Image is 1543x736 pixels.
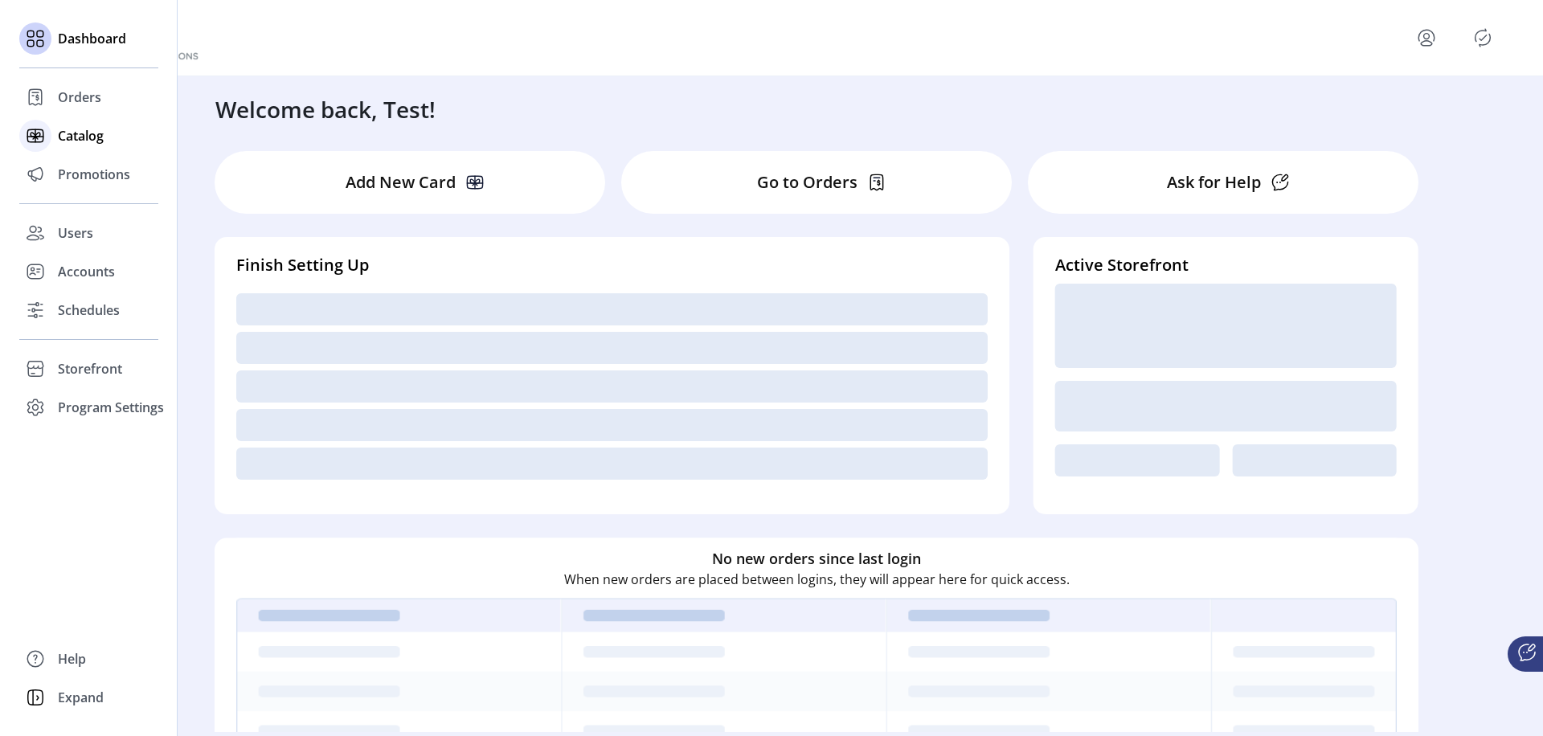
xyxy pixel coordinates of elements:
p: When new orders are placed between logins, they will appear here for quick access. [564,570,1070,589]
span: Program Settings [58,398,164,417]
button: Publisher Panel [1470,25,1496,51]
h4: Finish Setting Up [236,253,988,277]
span: Promotions [58,165,130,184]
span: Orders [58,88,101,107]
h4: Active Storefront [1055,253,1397,277]
span: Dashboard [58,29,126,48]
span: Expand [58,688,104,707]
h3: Welcome back, Test! [215,92,436,126]
button: menu [1414,25,1439,51]
p: Add New Card [346,170,456,194]
span: Schedules [58,301,120,320]
span: Help [58,649,86,669]
h6: No new orders since last login [712,548,921,570]
span: Catalog [58,126,104,145]
span: Accounts [58,262,115,281]
p: Ask for Help [1167,170,1261,194]
p: Go to Orders [757,170,857,194]
span: Storefront [58,359,122,378]
span: Users [58,223,93,243]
